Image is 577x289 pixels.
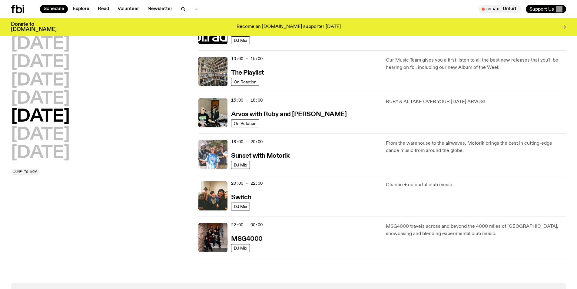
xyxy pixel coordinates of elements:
button: [DATE] [11,108,70,125]
h3: Donate to [DOMAIN_NAME] [11,22,57,32]
button: Jump to now [11,169,39,175]
button: [DATE] [11,90,70,107]
span: DJ Mix [234,163,247,167]
a: DJ Mix [231,161,250,169]
p: From the warehouse to the airwaves, Motorik brings the best in cutting-edge dance music from arou... [386,140,566,154]
img: Ruby wears a Collarbones t shirt and pretends to play the DJ decks, Al sings into a pringles can.... [198,98,227,127]
button: [DATE] [11,54,70,71]
a: Read [94,5,113,13]
a: Volunteer [114,5,143,13]
img: A corner shot of the fbi music library [198,57,227,86]
a: DJ Mix [231,244,250,252]
span: Support Us [529,6,554,12]
p: RUBY & AL TAKE OVER YOUR [DATE] ARVOS! [386,98,566,106]
a: Sunset with Motorik [231,152,290,159]
button: [DATE] [11,126,70,143]
img: Andrew, Reenie, and Pat stand in a row, smiling at the camera, in dappled light with a vine leafe... [198,140,227,169]
span: 20:00 - 22:00 [231,180,263,186]
span: On Rotation [234,121,257,126]
a: Arvos with Ruby and [PERSON_NAME] [231,110,347,118]
a: Switch [231,193,251,201]
button: [DATE] [11,72,70,89]
span: 18:00 - 20:00 [231,139,263,145]
a: The Playlist [231,69,264,76]
a: On Rotation [231,119,259,127]
span: DJ Mix [234,246,247,250]
h3: MSG4000 [231,236,263,242]
button: On AirUnfurl [479,5,521,13]
button: [DATE] [11,145,70,162]
span: Jump to now [13,170,37,173]
button: Support Us [526,5,566,13]
h3: The Playlist [231,70,264,76]
a: MSG4000 [231,235,263,242]
h3: Switch [231,194,251,201]
a: Newsletter [144,5,176,13]
a: DJ Mix [231,203,250,210]
span: On Rotation [234,79,257,84]
span: DJ Mix [234,38,247,42]
h3: Sunset with Motorik [231,153,290,159]
a: DJ Mix [231,36,250,44]
p: Become an [DOMAIN_NAME] supporter [DATE] [237,24,341,30]
a: Explore [69,5,93,13]
p: Chaotic + colourful club music [386,181,566,189]
span: 15:00 - 18:00 [231,97,263,103]
h3: Arvos with Ruby and [PERSON_NAME] [231,111,347,118]
button: [DATE] [11,36,70,53]
a: On Rotation [231,78,259,86]
p: MSG4000 travels across and beyond the 4000 miles of [GEOGRAPHIC_DATA], showcasing and blending ex... [386,223,566,237]
p: Our Music Team gives you a first listen to all the best new releases that you'll be hearing on fb... [386,57,566,71]
img: A warm film photo of the switch team sitting close together. from left to right: Cedar, Lau, Sand... [198,181,227,210]
span: DJ Mix [234,204,247,209]
span: 13:00 - 15:00 [231,56,263,62]
span: 22:00 - 00:00 [231,222,263,228]
a: Schedule [40,5,68,13]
